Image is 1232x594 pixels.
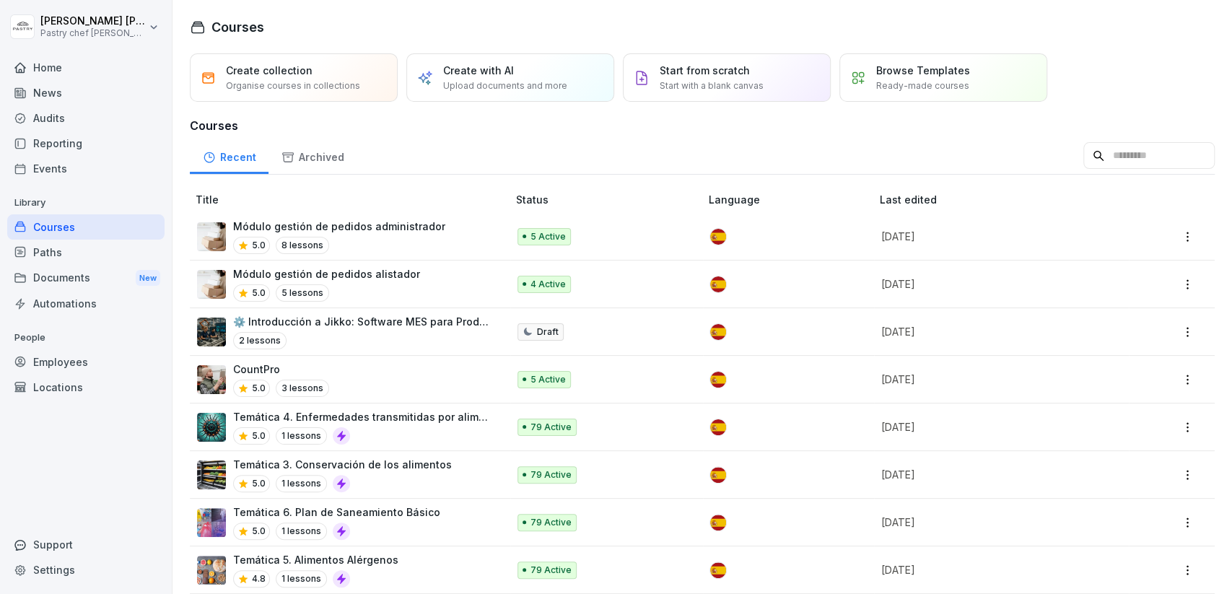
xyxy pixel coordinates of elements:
[7,375,165,400] a: Locations
[876,63,970,78] p: Browse Templates
[881,372,1111,387] p: [DATE]
[40,15,146,27] p: [PERSON_NAME] [PERSON_NAME]
[7,265,165,292] div: Documents
[710,229,726,245] img: es.svg
[7,214,165,240] a: Courses
[881,324,1111,339] p: [DATE]
[7,80,165,105] a: News
[197,270,226,299] img: iaen9j96uzhvjmkazu9yscya.png
[252,477,266,490] p: 5.0
[443,79,567,92] p: Upload documents and more
[226,63,313,78] p: Create collection
[710,324,726,340] img: es.svg
[268,137,357,174] a: Archived
[710,515,726,530] img: es.svg
[197,413,226,442] img: frq77ysdix3y9as6qvhv4ihg.png
[516,192,703,207] p: Status
[710,562,726,578] img: es.svg
[190,137,268,174] a: Recent
[276,475,327,492] p: 1 lessons
[233,362,329,377] p: CountPro
[233,219,445,234] p: Módulo gestión de pedidos administrador
[197,556,226,585] img: wwf9md3iy1bon5x53p9kcas9.png
[276,237,329,254] p: 8 lessons
[537,326,559,339] p: Draft
[276,523,327,540] p: 1 lessons
[530,278,566,291] p: 4 Active
[7,532,165,557] div: Support
[443,63,514,78] p: Create with AI
[881,467,1111,482] p: [DATE]
[233,505,440,520] p: Temática 6. Plan de Saneamiento Básico
[530,373,566,386] p: 5 Active
[226,79,360,92] p: Organise courses in collections
[7,105,165,131] a: Audits
[211,17,264,37] h1: Courses
[881,276,1111,292] p: [DATE]
[7,265,165,292] a: DocumentsNew
[709,192,874,207] p: Language
[7,131,165,156] a: Reporting
[197,318,226,346] img: txp9jo0aqkvplb2936hgnpad.png
[252,239,266,252] p: 5.0
[881,229,1111,244] p: [DATE]
[233,332,287,349] p: 2 lessons
[276,427,327,445] p: 1 lessons
[530,468,572,481] p: 79 Active
[530,516,572,529] p: 79 Active
[252,429,266,442] p: 5.0
[233,266,420,281] p: Módulo gestión de pedidos alistador
[881,515,1111,530] p: [DATE]
[197,222,226,251] img: iaen9j96uzhvjmkazu9yscya.png
[233,314,493,329] p: ⚙️ Introducción a Jikko: Software MES para Producción
[197,508,226,537] img: mhb727d105t9k4tb0y7eu9rv.png
[530,564,572,577] p: 79 Active
[276,380,329,397] p: 3 lessons
[876,79,969,92] p: Ready-made courses
[7,191,165,214] p: Library
[252,525,266,538] p: 5.0
[710,372,726,388] img: es.svg
[233,552,398,567] p: Temática 5. Alimentos Alérgenos
[7,55,165,80] a: Home
[7,349,165,375] a: Employees
[710,419,726,435] img: es.svg
[197,365,226,394] img: nanuqyb3jmpxevmk16xmqivn.png
[276,284,329,302] p: 5 lessons
[7,291,165,316] a: Automations
[276,570,327,588] p: 1 lessons
[136,270,160,287] div: New
[660,79,764,92] p: Start with a blank canvas
[233,409,493,424] p: Temática 4. Enfermedades transmitidas por alimentos ETA'S
[880,192,1129,207] p: Last edited
[190,117,1215,134] h3: Courses
[197,460,226,489] img: ob1temx17qa248jtpkauy3pv.png
[7,240,165,265] a: Paths
[252,287,266,300] p: 5.0
[252,382,266,395] p: 5.0
[7,557,165,582] a: Settings
[252,572,266,585] p: 4.8
[710,467,726,483] img: es.svg
[660,63,750,78] p: Start from scratch
[7,156,165,181] a: Events
[40,28,146,38] p: Pastry chef [PERSON_NAME] y Cocina gourmet
[196,192,510,207] p: Title
[530,230,566,243] p: 5 Active
[530,421,572,434] p: 79 Active
[881,419,1111,434] p: [DATE]
[7,326,165,349] p: People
